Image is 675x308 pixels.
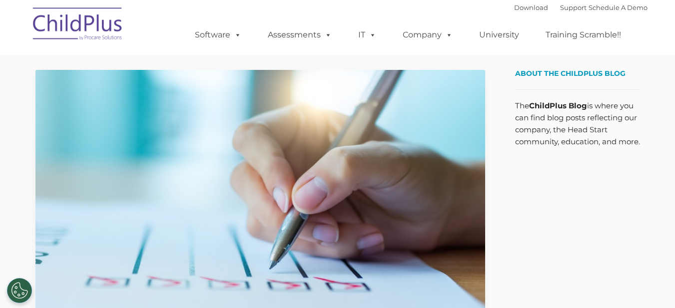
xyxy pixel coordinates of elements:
[560,3,587,11] a: Support
[514,3,548,11] a: Download
[469,25,529,45] a: University
[515,100,640,148] p: The is where you can find blog posts reflecting our company, the Head Start community, education,...
[348,25,386,45] a: IT
[393,25,463,45] a: Company
[589,3,648,11] a: Schedule A Demo
[7,278,32,303] button: Cookies Settings
[258,25,342,45] a: Assessments
[515,69,626,78] span: About the ChildPlus Blog
[185,25,251,45] a: Software
[28,0,128,50] img: ChildPlus by Procare Solutions
[514,3,648,11] font: |
[529,101,587,110] strong: ChildPlus Blog
[536,25,631,45] a: Training Scramble!!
